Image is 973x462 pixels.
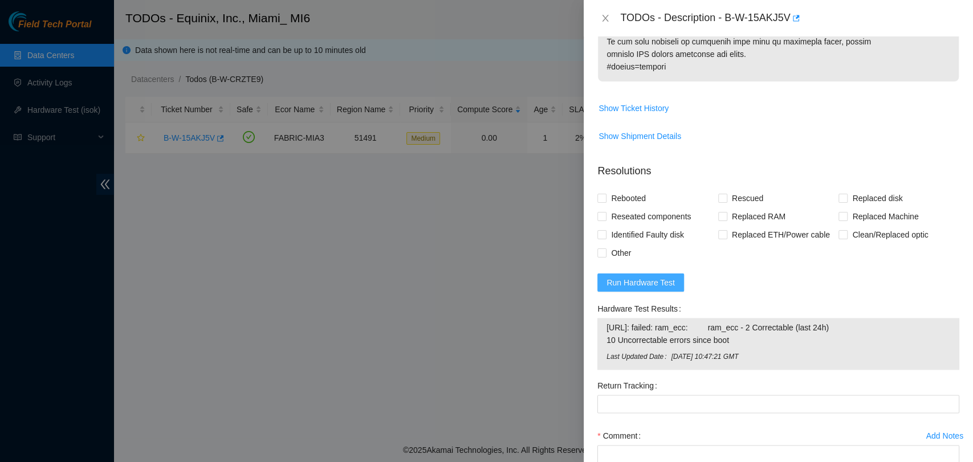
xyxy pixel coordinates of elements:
span: Replaced disk [848,189,907,207]
div: Add Notes [926,432,963,440]
span: Run Hardware Test [606,276,675,289]
label: Return Tracking [597,377,662,395]
span: Reseated components [606,207,695,226]
span: close [601,14,610,23]
span: Show Shipment Details [599,130,681,142]
span: Replaced RAM [727,207,790,226]
button: Show Shipment Details [598,127,682,145]
span: Other [606,244,636,262]
span: Replaced Machine [848,207,923,226]
span: Identified Faulty disk [606,226,689,244]
button: Close [597,13,613,24]
span: [DATE] 10:47:21 GMT [671,351,950,362]
span: [URL]: failed: ram_ecc: ram_ecc - 2 Correctable (last 24h) 10 Uncorrectable errors since boot [606,321,950,346]
label: Hardware Test Results [597,300,685,318]
button: Show Ticket History [598,99,669,117]
span: Rebooted [606,189,650,207]
span: Rescued [727,189,768,207]
span: Replaced ETH/Power cable [727,226,834,244]
button: Run Hardware Test [597,273,684,292]
span: Last Updated Date [606,351,671,362]
span: Show Ticket History [599,102,669,115]
input: Return Tracking [597,395,959,413]
span: Clean/Replaced optic [848,226,933,244]
p: Resolutions [597,154,959,179]
div: TODOs - Description - B-W-15AKJ5V [620,9,959,27]
label: Comment [597,427,645,445]
button: Add Notes [926,427,964,445]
